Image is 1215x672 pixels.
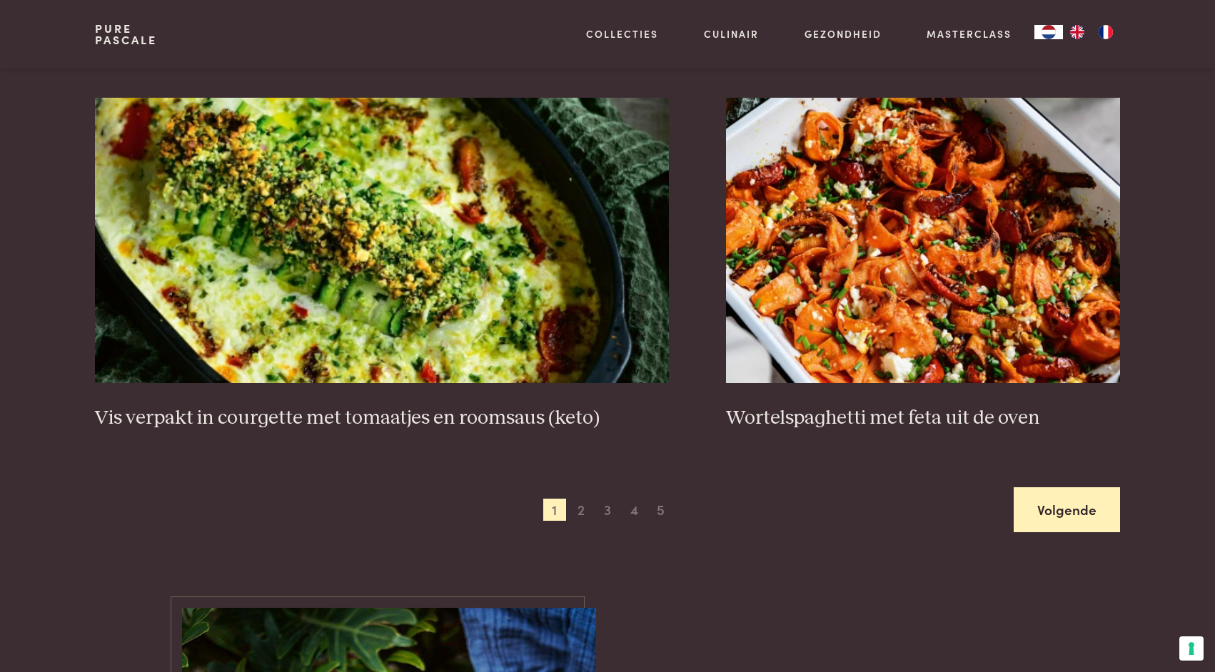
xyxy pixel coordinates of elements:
[95,406,670,431] h3: Vis verpakt in courgette met tomaatjes en roomsaus (keto)
[586,26,658,41] a: Collecties
[1092,25,1120,39] a: FR
[570,499,593,521] span: 2
[622,499,645,521] span: 4
[95,23,157,46] a: PurePascale
[649,499,672,521] span: 5
[1179,636,1204,661] button: Uw voorkeuren voor toestemming voor trackingtechnologieën
[726,98,1120,383] img: Wortelspaghetti met feta uit de oven
[1014,487,1120,532] a: Volgende
[95,98,670,430] a: Vis verpakt in courgette met tomaatjes en roomsaus (keto) Vis verpakt in courgette met tomaatjes ...
[927,26,1012,41] a: Masterclass
[726,406,1120,431] h3: Wortelspaghetti met feta uit de oven
[1063,25,1092,39] a: EN
[726,98,1120,430] a: Wortelspaghetti met feta uit de oven Wortelspaghetti met feta uit de oven
[1063,25,1120,39] ul: Language list
[704,26,759,41] a: Culinair
[1034,25,1063,39] div: Language
[1034,25,1120,39] aside: Language selected: Nederlands
[543,499,566,521] span: 1
[1034,25,1063,39] a: NL
[95,98,670,383] img: Vis verpakt in courgette met tomaatjes en roomsaus (keto)
[805,26,882,41] a: Gezondheid
[596,499,619,521] span: 3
